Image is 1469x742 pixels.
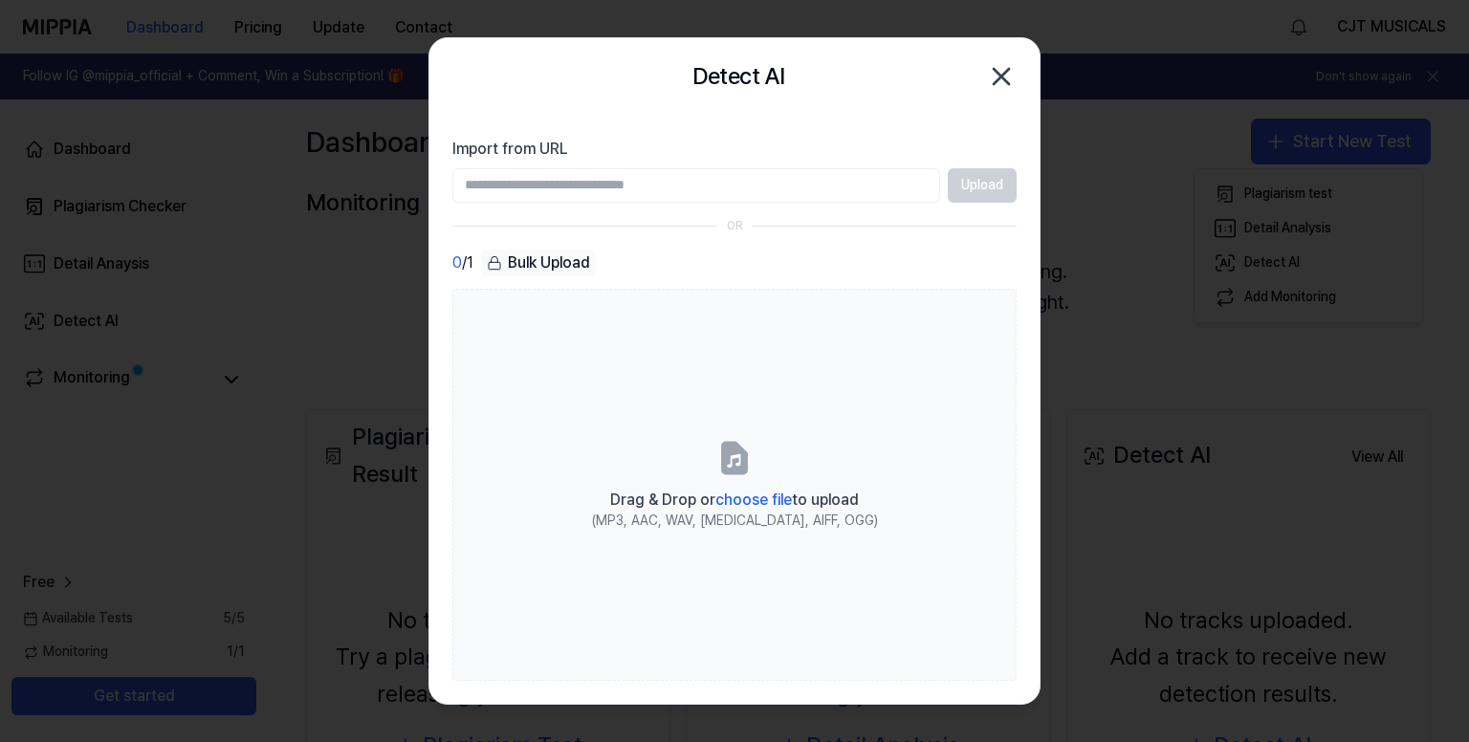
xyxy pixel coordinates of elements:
label: Import from URL [452,138,1017,161]
div: / 1 [452,250,473,277]
div: Bulk Upload [481,250,596,276]
button: Bulk Upload [481,250,596,277]
span: 0 [452,251,462,274]
span: choose file [715,491,792,509]
div: OR [727,218,743,234]
span: Drag & Drop or to upload [610,491,859,509]
h2: Detect AI [692,58,785,95]
div: (MP3, AAC, WAV, [MEDICAL_DATA], AIFF, OGG) [592,512,878,531]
